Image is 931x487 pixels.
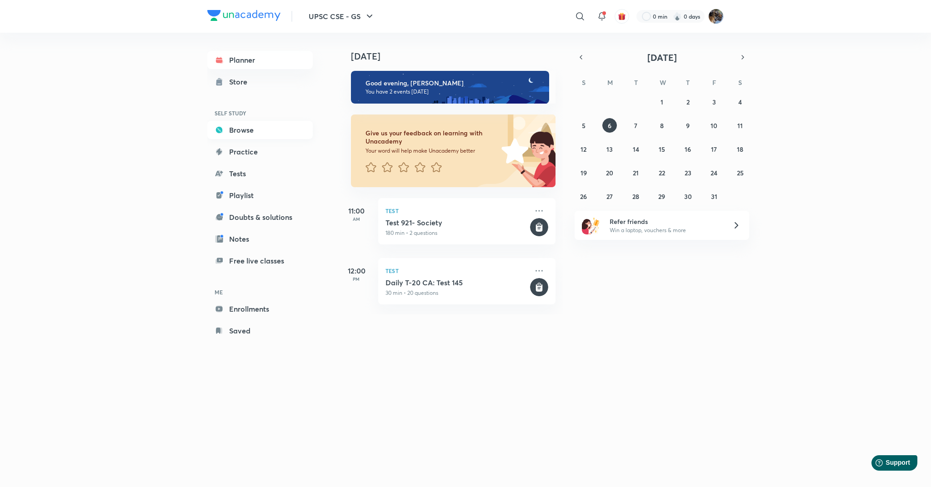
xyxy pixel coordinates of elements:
p: 180 min • 2 questions [385,229,528,237]
h6: Good evening, [PERSON_NAME] [365,79,541,87]
a: Playlist [207,186,313,204]
img: evening [351,71,549,104]
abbr: October 18, 2025 [737,145,743,154]
abbr: October 25, 2025 [737,169,744,177]
a: Free live classes [207,252,313,270]
a: Saved [207,322,313,340]
button: October 25, 2025 [733,165,747,180]
a: Practice [207,143,313,161]
abbr: Saturday [738,78,742,87]
abbr: October 24, 2025 [711,169,717,177]
button: October 26, 2025 [576,189,591,204]
a: Browse [207,121,313,139]
img: feedback_image [471,114,556,187]
button: October 4, 2025 [733,94,747,109]
button: October 21, 2025 [629,165,643,180]
abbr: October 7, 2025 [634,121,637,130]
p: Test [385,265,528,276]
p: Your word will help make Unacademy better [365,147,498,154]
button: October 13, 2025 [602,142,617,156]
p: Win a laptop, vouchers & more [610,226,721,234]
abbr: October 11, 2025 [737,121,743,130]
button: UPSC CSE - GS [303,7,380,25]
abbr: October 14, 2025 [633,145,639,154]
button: October 9, 2025 [681,118,695,133]
button: October 5, 2025 [576,118,591,133]
abbr: October 13, 2025 [606,145,613,154]
button: October 14, 2025 [629,142,643,156]
abbr: Tuesday [634,78,638,87]
button: October 29, 2025 [655,189,669,204]
button: October 6, 2025 [602,118,617,133]
button: October 1, 2025 [655,94,669,109]
abbr: October 27, 2025 [606,192,613,201]
abbr: October 1, 2025 [661,98,663,106]
img: avatar [618,12,626,20]
button: October 10, 2025 [707,118,721,133]
a: Company Logo [207,10,280,23]
abbr: October 23, 2025 [685,169,691,177]
img: streak [673,12,682,21]
h4: [DATE] [351,51,565,62]
button: October 23, 2025 [681,165,695,180]
button: October 2, 2025 [681,94,695,109]
abbr: October 16, 2025 [685,145,691,154]
h5: 11:00 [338,205,375,216]
h5: Test 921- Society [385,218,528,227]
abbr: October 31, 2025 [711,192,717,201]
button: avatar [615,9,629,24]
button: October 24, 2025 [707,165,721,180]
abbr: October 17, 2025 [711,145,717,154]
div: Store [229,76,253,87]
abbr: October 12, 2025 [581,145,586,154]
a: Enrollments [207,300,313,318]
abbr: October 8, 2025 [660,121,664,130]
button: October 16, 2025 [681,142,695,156]
h5: 12:00 [338,265,375,276]
abbr: October 20, 2025 [606,169,613,177]
abbr: October 15, 2025 [659,145,665,154]
button: October 22, 2025 [655,165,669,180]
button: October 17, 2025 [707,142,721,156]
abbr: Wednesday [660,78,666,87]
h5: Daily T-20 CA: Test 145 [385,278,528,287]
img: Chayan Mehta [708,9,724,24]
h6: Refer friends [610,217,721,226]
button: October 31, 2025 [707,189,721,204]
button: October 8, 2025 [655,118,669,133]
button: October 7, 2025 [629,118,643,133]
button: October 27, 2025 [602,189,617,204]
button: October 11, 2025 [733,118,747,133]
button: October 3, 2025 [707,94,721,109]
abbr: October 26, 2025 [580,192,587,201]
abbr: Thursday [686,78,690,87]
abbr: October 10, 2025 [711,121,717,130]
abbr: October 6, 2025 [608,121,611,130]
button: October 15, 2025 [655,142,669,156]
h6: Give us your feedback on learning with Unacademy [365,129,498,145]
abbr: October 2, 2025 [686,98,690,106]
button: October 20, 2025 [602,165,617,180]
a: Notes [207,230,313,248]
abbr: October 22, 2025 [659,169,665,177]
button: [DATE] [587,51,736,64]
p: PM [338,276,375,282]
button: October 18, 2025 [733,142,747,156]
abbr: Monday [607,78,613,87]
abbr: October 5, 2025 [582,121,586,130]
abbr: October 19, 2025 [581,169,587,177]
a: Store [207,73,313,91]
p: Test [385,205,528,216]
a: Planner [207,51,313,69]
h6: SELF STUDY [207,105,313,121]
button: October 28, 2025 [629,189,643,204]
abbr: October 28, 2025 [632,192,639,201]
abbr: October 30, 2025 [684,192,692,201]
abbr: Sunday [582,78,586,87]
button: October 30, 2025 [681,189,695,204]
abbr: October 3, 2025 [712,98,716,106]
span: [DATE] [647,51,677,64]
img: referral [582,216,600,234]
abbr: October 4, 2025 [738,98,742,106]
